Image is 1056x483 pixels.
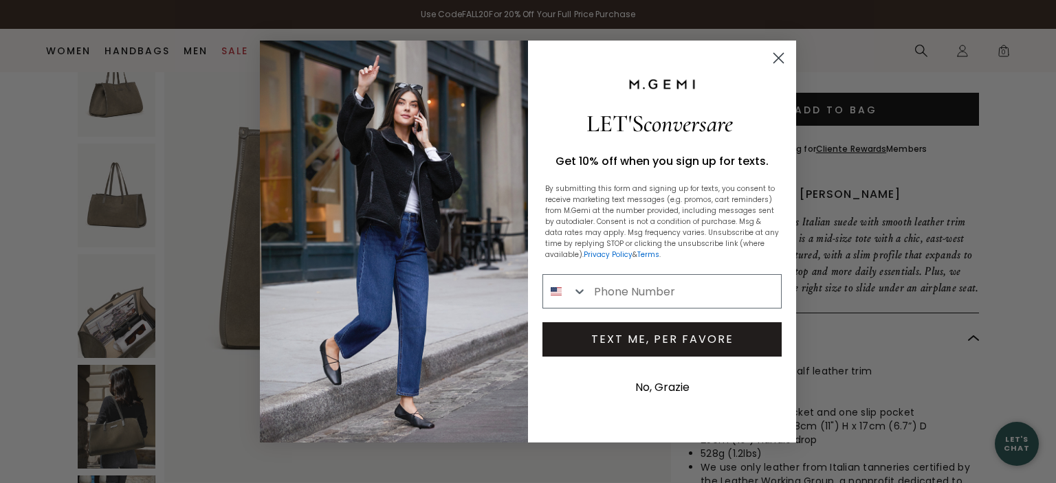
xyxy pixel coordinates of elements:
button: Close dialog [767,46,791,70]
span: conversare [643,109,733,138]
img: M.Gemi [628,78,696,91]
button: No, Grazie [628,370,696,405]
span: LET'S [586,109,733,138]
img: 8e0fdc03-8c87-4df5-b69c-a6dfe8fe7031.jpeg [260,41,528,442]
input: Phone Number [587,275,781,308]
img: United States [551,286,562,297]
button: TEXT ME, PER FAVORE [542,322,782,357]
a: Privacy Policy [584,249,632,260]
button: Search Countries [543,275,587,308]
span: Get 10% off when you sign up for texts. [555,153,769,169]
p: By submitting this form and signing up for texts, you consent to receive marketing text messages ... [545,183,779,260]
a: Terms [637,249,659,260]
